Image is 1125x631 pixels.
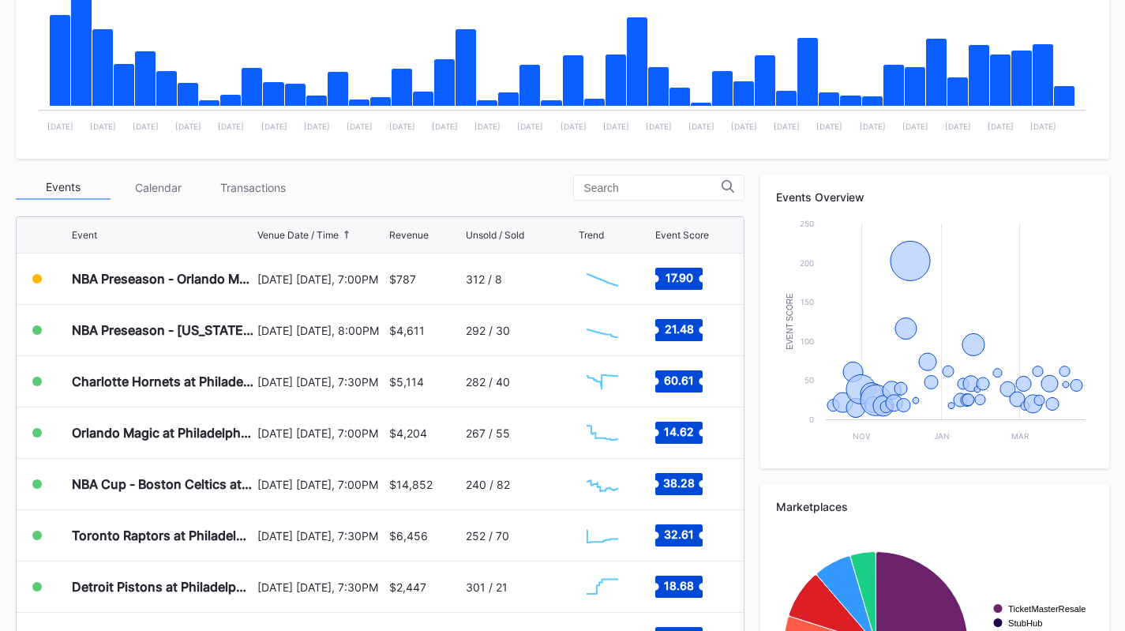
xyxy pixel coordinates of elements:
[257,324,384,337] div: [DATE] [DATE], 8:00PM
[664,374,694,387] text: 60.61
[786,293,794,350] text: Event Score
[776,190,1093,204] div: Events Overview
[257,529,384,543] div: [DATE] [DATE], 7:30PM
[72,271,253,287] div: NBA Preseason - Orlando Magic at Philadelphia 76ers
[257,478,384,491] div: [DATE] [DATE], 7:00PM
[583,182,722,194] input: Search
[389,229,429,241] div: Revenue
[72,579,253,595] div: Detroit Pistons at Philadelphia 76ers
[816,122,842,131] text: [DATE]
[776,216,1093,453] svg: Chart title
[90,122,116,131] text: [DATE]
[579,413,626,453] svg: Chart title
[800,219,814,228] text: 250
[72,322,253,338] div: NBA Preseason - [US_STATE] Timberwolves at Philadelphia 76ers
[16,175,111,200] div: Events
[603,122,629,131] text: [DATE]
[261,122,287,131] text: [DATE]
[389,122,415,131] text: [DATE]
[579,362,626,401] svg: Chart title
[466,229,524,241] div: Unsold / Sold
[902,122,928,131] text: [DATE]
[1008,618,1043,628] text: StubHub
[579,567,626,607] svg: Chart title
[466,426,510,440] div: 267 / 55
[72,528,253,543] div: Toronto Raptors at Philadelphia 76ers
[776,500,1093,513] div: Marketplaces
[466,324,510,337] div: 292 / 30
[47,122,73,131] text: [DATE]
[389,324,425,337] div: $4,611
[72,425,253,441] div: Orlando Magic at Philadelphia 76ers
[257,426,384,440] div: [DATE] [DATE], 7:00PM
[860,122,886,131] text: [DATE]
[389,529,428,543] div: $6,456
[133,122,159,131] text: [DATE]
[466,580,508,594] div: 301 / 21
[579,259,626,299] svg: Chart title
[579,516,626,555] svg: Chart title
[466,375,510,389] div: 282 / 40
[579,310,626,350] svg: Chart title
[72,476,253,492] div: NBA Cup - Boston Celtics at Philadelphia 76ers
[257,272,384,286] div: [DATE] [DATE], 7:00PM
[664,425,694,438] text: 14.62
[801,297,814,306] text: 150
[664,579,694,592] text: 18.68
[257,229,339,241] div: Venue Date / Time
[466,529,509,543] div: 252 / 70
[646,122,672,131] text: [DATE]
[257,580,384,594] div: [DATE] [DATE], 7:30PM
[655,229,709,241] div: Event Score
[988,122,1014,131] text: [DATE]
[561,122,587,131] text: [DATE]
[1030,122,1056,131] text: [DATE]
[853,431,871,441] text: Nov
[218,122,244,131] text: [DATE]
[665,322,694,336] text: 21.48
[466,478,510,491] div: 240 / 82
[72,374,253,389] div: Charlotte Hornets at Philadelphia 76ers
[474,122,501,131] text: [DATE]
[389,426,427,440] div: $4,204
[389,375,424,389] div: $5,114
[579,464,626,504] svg: Chart title
[1011,431,1029,441] text: Mar
[579,229,604,241] div: Trend
[945,122,971,131] text: [DATE]
[1008,604,1086,614] text: TicketMasterResale
[666,271,693,284] text: 17.90
[664,528,694,541] text: 32.61
[774,122,800,131] text: [DATE]
[347,122,373,131] text: [DATE]
[175,122,201,131] text: [DATE]
[804,375,814,385] text: 50
[304,122,330,131] text: [DATE]
[72,229,97,241] div: Event
[389,478,433,491] div: $14,852
[663,476,695,490] text: 38.28
[389,580,426,594] div: $2,447
[800,258,814,268] text: 200
[466,272,502,286] div: 312 / 8
[688,122,714,131] text: [DATE]
[935,431,951,441] text: Jan
[111,175,205,200] div: Calendar
[432,122,458,131] text: [DATE]
[517,122,543,131] text: [DATE]
[257,375,384,389] div: [DATE] [DATE], 7:30PM
[809,415,814,424] text: 0
[389,272,416,286] div: $787
[801,336,814,346] text: 100
[731,122,757,131] text: [DATE]
[205,175,300,200] div: Transactions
